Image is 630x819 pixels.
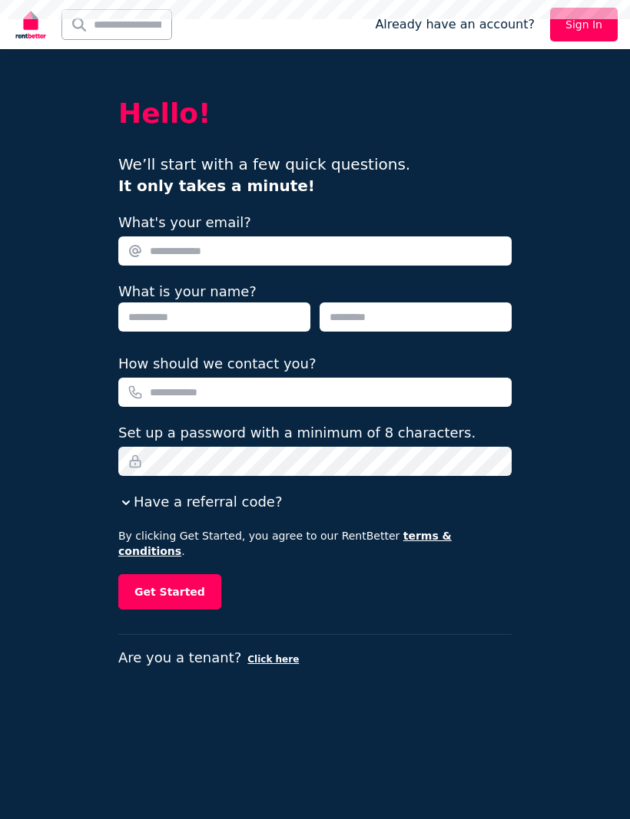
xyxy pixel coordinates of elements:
[118,491,282,513] button: Have a referral code?
[118,528,512,559] p: By clicking Get Started, you agree to our RentBetter .
[118,353,317,375] label: How should we contact you?
[118,574,221,609] button: Get Started
[247,653,299,665] button: Click here
[118,647,512,669] p: Are you a tenant?
[12,5,49,44] img: RentBetter
[118,283,257,299] label: What is your name?
[118,212,251,233] label: What's your email?
[118,422,476,444] label: Set up a password with a minimum of 8 characters.
[375,15,535,34] span: Already have an account?
[550,8,618,41] a: Sign In
[118,177,315,195] b: It only takes a minute!
[118,155,410,195] span: We’ll start with a few quick questions.
[118,98,512,129] h2: Hello!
